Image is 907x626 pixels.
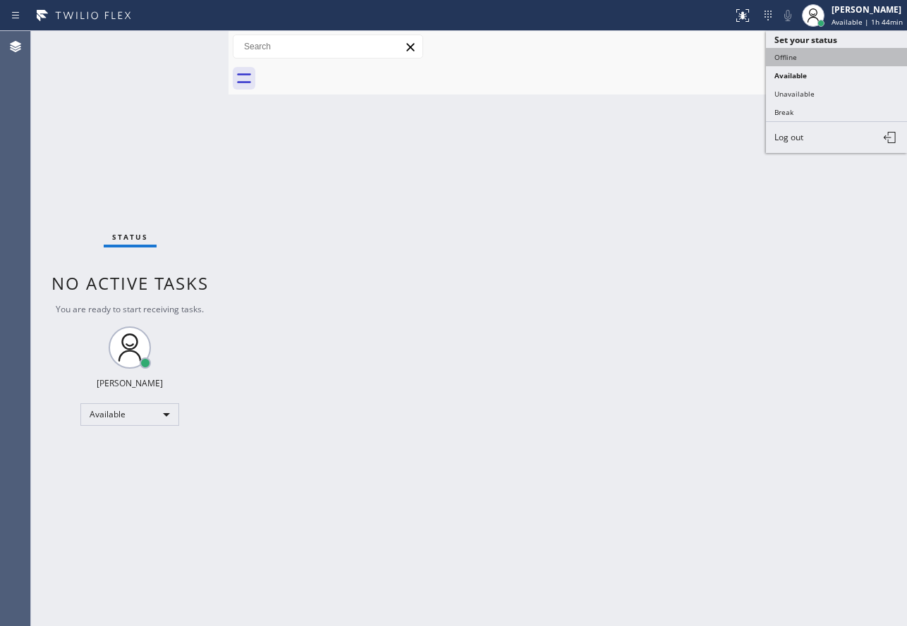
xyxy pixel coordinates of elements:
[233,35,422,58] input: Search
[112,232,148,242] span: Status
[778,6,798,25] button: Mute
[832,4,903,16] div: [PERSON_NAME]
[832,17,903,27] span: Available | 1h 44min
[97,377,163,389] div: [PERSON_NAME]
[80,403,179,426] div: Available
[56,303,204,315] span: You are ready to start receiving tasks.
[51,271,209,295] span: No active tasks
